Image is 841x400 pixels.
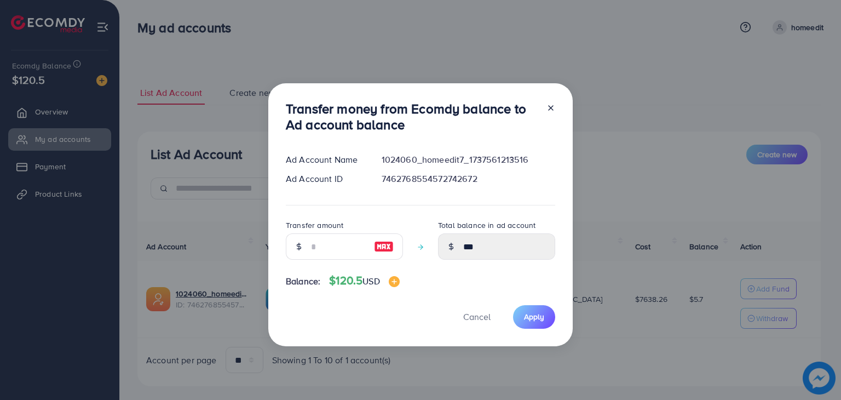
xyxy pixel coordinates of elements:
button: Apply [513,305,555,329]
h3: Transfer money from Ecomdy balance to Ad account balance [286,101,538,133]
label: Total balance in ad account [438,220,535,231]
button: Cancel [450,305,504,329]
img: image [374,240,394,253]
h4: $120.5 [329,274,399,288]
img: image [389,276,400,287]
div: 1024060_homeedit7_1737561213516 [373,153,564,166]
span: USD [362,275,379,287]
span: Cancel [463,311,491,323]
div: Ad Account ID [277,173,373,185]
div: 7462768554572742672 [373,173,564,185]
div: Ad Account Name [277,153,373,166]
span: Apply [524,311,544,322]
label: Transfer amount [286,220,343,231]
span: Balance: [286,275,320,288]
